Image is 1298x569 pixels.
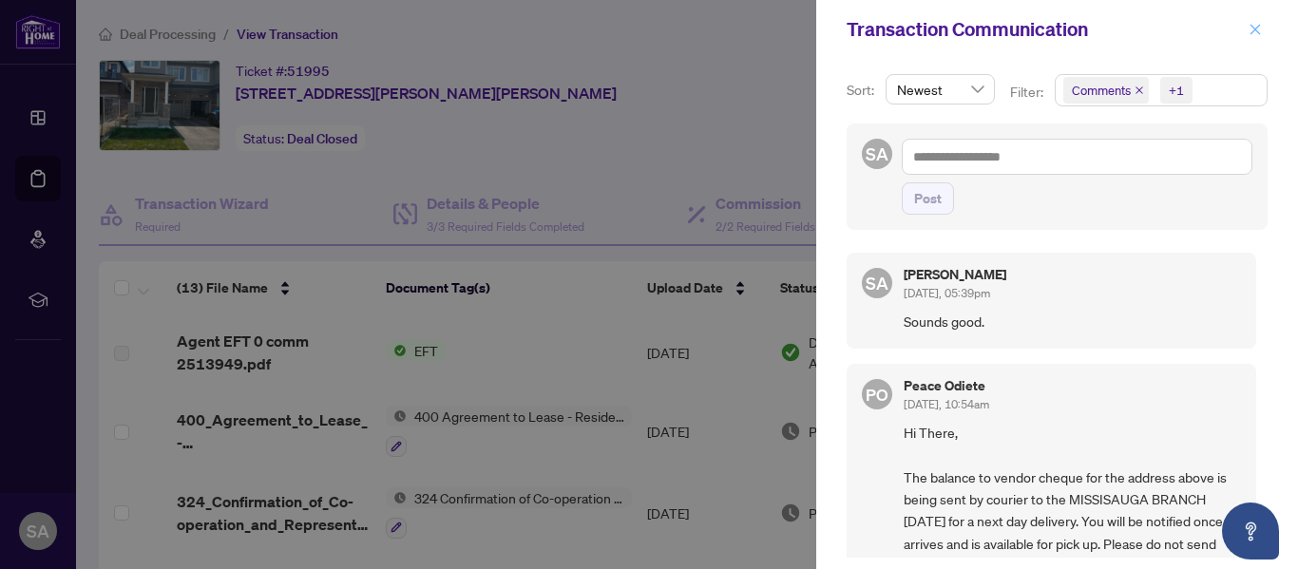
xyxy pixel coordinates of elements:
[1010,82,1046,103] p: Filter:
[847,80,878,101] p: Sort:
[902,182,954,215] button: Post
[1063,77,1149,104] span: Comments
[1222,503,1279,560] button: Open asap
[866,141,888,167] span: SA
[1135,85,1144,95] span: close
[866,381,888,407] span: PO
[904,397,989,411] span: [DATE], 10:54am
[866,270,888,296] span: SA
[904,268,1006,281] h5: [PERSON_NAME]
[897,75,983,104] span: Newest
[847,15,1243,44] div: Transaction Communication
[1072,81,1131,100] span: Comments
[1169,81,1184,100] div: +1
[1249,23,1262,36] span: close
[904,286,990,300] span: [DATE], 05:39pm
[904,379,989,392] h5: Peace Odiete
[904,311,1241,332] span: Sounds good.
